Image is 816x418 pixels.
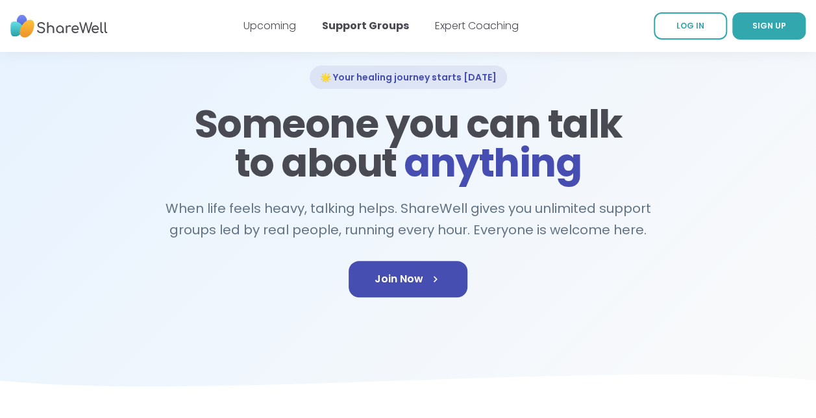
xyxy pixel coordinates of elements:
span: anything [404,136,581,190]
a: SIGN UP [732,12,806,40]
img: ShareWell Nav Logo [10,8,108,44]
a: Upcoming [243,18,296,33]
h2: When life feels heavy, talking helps. ShareWell gives you unlimited support groups led by real pe... [159,198,658,240]
a: Expert Coaching [435,18,519,33]
a: Support Groups [322,18,409,33]
span: SIGN UP [752,20,786,31]
h1: Someone you can talk to about [190,104,626,182]
span: LOG IN [676,20,704,31]
span: Join Now [375,271,441,287]
div: 🌟 Your healing journey starts [DATE] [310,66,507,89]
a: LOG IN [654,12,727,40]
a: Join Now [349,261,467,297]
